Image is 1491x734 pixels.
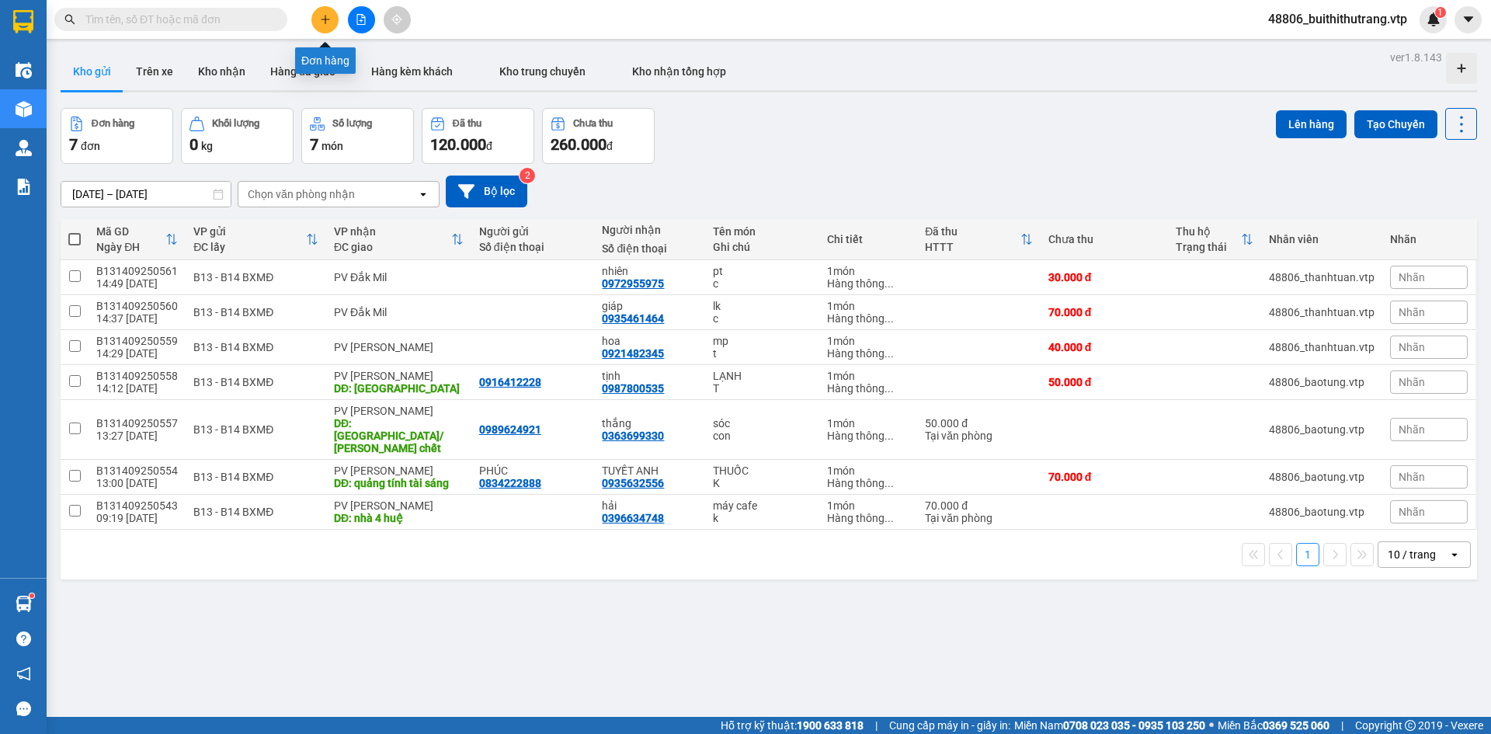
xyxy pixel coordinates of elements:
[1218,717,1329,734] span: Miền Bắc
[1390,49,1442,66] div: ver 1.8.143
[69,135,78,154] span: 7
[193,471,318,483] div: B13 - B14 BXMĐ
[602,312,664,325] div: 0935461464
[61,53,123,90] button: Kho gửi
[1435,7,1446,18] sup: 1
[371,65,453,78] span: Hàng kèm khách
[632,65,726,78] span: Kho nhận tổng hợp
[334,499,464,512] div: PV [PERSON_NAME]
[81,140,100,152] span: đơn
[602,242,697,255] div: Số điện thoại
[1399,423,1425,436] span: Nhãn
[193,341,318,353] div: B13 - B14 BXMĐ
[827,512,909,524] div: Hàng thông thường
[827,499,909,512] div: 1 món
[1276,110,1347,138] button: Lên hàng
[1269,341,1375,353] div: 48806_thanhtuan.vtp
[602,464,697,477] div: TUYẾT ANH
[602,370,697,382] div: tịnh
[499,65,586,78] span: Kho trung chuyển
[1448,548,1461,561] svg: open
[391,14,402,25] span: aim
[334,382,464,395] div: DĐ: quảng phú
[925,417,1033,430] div: 50.000 đ
[193,376,318,388] div: B13 - B14 BXMĐ
[827,335,909,347] div: 1 món
[602,277,664,290] div: 0972955975
[1399,341,1425,353] span: Nhãn
[446,176,527,207] button: Bộ lọc
[1269,376,1375,388] div: 48806_baotung.vtp
[520,168,535,183] sup: 2
[16,62,32,78] img: warehouse-icon
[713,430,812,442] div: con
[13,10,33,33] img: logo-vxr
[925,241,1020,253] div: HTTT
[320,14,331,25] span: plus
[1354,110,1437,138] button: Tạo Chuyến
[193,306,318,318] div: B13 - B14 BXMĐ
[602,499,697,512] div: hải
[96,335,178,347] div: B131409250559
[422,108,534,164] button: Đã thu120.000đ
[186,53,258,90] button: Kho nhận
[334,306,464,318] div: PV Đắk Mil
[602,300,697,312] div: giáp
[1269,471,1375,483] div: 48806_baotung.vtp
[334,241,451,253] div: ĐC giao
[1048,271,1160,284] div: 30.000 đ
[16,701,31,716] span: message
[1399,271,1425,284] span: Nhãn
[875,717,878,734] span: |
[1296,543,1319,566] button: 1
[827,312,909,325] div: Hàng thông thường
[96,225,165,238] div: Mã GD
[827,347,909,360] div: Hàng thông thường
[61,108,173,164] button: Đơn hàng7đơn
[334,370,464,382] div: PV [PERSON_NAME]
[96,241,165,253] div: Ngày ĐH
[885,477,894,489] span: ...
[89,219,186,260] th: Toggle SortBy
[193,506,318,518] div: B13 - B14 BXMĐ
[713,241,812,253] div: Ghi chú
[16,666,31,681] span: notification
[925,499,1033,512] div: 70.000 đ
[713,499,812,512] div: máy cafe
[326,219,471,260] th: Toggle SortBy
[486,140,492,152] span: đ
[181,108,294,164] button: Khối lượng0kg
[885,382,894,395] span: ...
[96,512,178,524] div: 09:19 [DATE]
[186,219,326,260] th: Toggle SortBy
[1427,12,1441,26] img: icon-new-feature
[713,265,812,277] div: pt
[1168,219,1261,260] th: Toggle SortBy
[193,225,306,238] div: VP gửi
[16,140,32,156] img: warehouse-icon
[602,477,664,489] div: 0935632556
[123,53,186,90] button: Trên xe
[1446,53,1477,84] div: Tạo kho hàng mới
[602,224,697,236] div: Người nhận
[1399,471,1425,483] span: Nhãn
[1399,376,1425,388] span: Nhãn
[885,512,894,524] span: ...
[85,11,269,28] input: Tìm tên, số ĐT hoặc mã đơn
[1388,547,1436,562] div: 10 / trang
[827,417,909,430] div: 1 món
[334,225,451,238] div: VP nhận
[827,265,909,277] div: 1 món
[479,423,541,436] div: 0989624921
[1269,233,1375,245] div: Nhân viên
[479,225,587,238] div: Người gửi
[885,312,894,325] span: ...
[713,417,812,430] div: sóc
[332,118,372,129] div: Số lượng
[16,179,32,195] img: solution-icon
[1014,717,1205,734] span: Miền Nam
[1063,719,1205,732] strong: 0708 023 035 - 0935 103 250
[479,376,541,388] div: 0916412228
[1390,233,1468,245] div: Nhãn
[193,241,306,253] div: ĐC lấy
